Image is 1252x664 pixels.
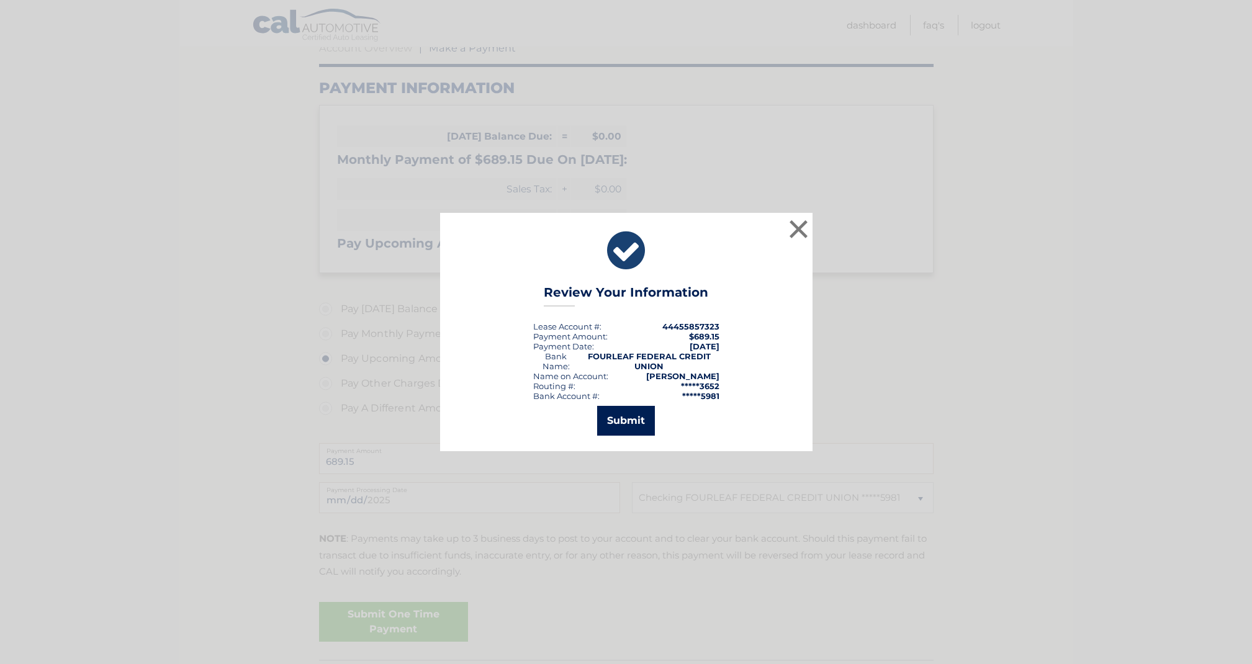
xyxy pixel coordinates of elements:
[689,331,719,341] span: $689.15
[544,285,708,307] h3: Review Your Information
[662,321,719,331] strong: 44455857323
[597,406,655,436] button: Submit
[533,351,579,371] div: Bank Name:
[533,391,600,401] div: Bank Account #:
[646,371,719,381] strong: [PERSON_NAME]
[533,341,592,351] span: Payment Date
[533,321,601,331] div: Lease Account #:
[588,351,711,371] strong: FOURLEAF FEDERAL CREDIT UNION
[533,341,594,351] div: :
[533,381,575,391] div: Routing #:
[690,341,719,351] span: [DATE]
[533,371,608,381] div: Name on Account:
[533,331,608,341] div: Payment Amount:
[786,217,811,241] button: ×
